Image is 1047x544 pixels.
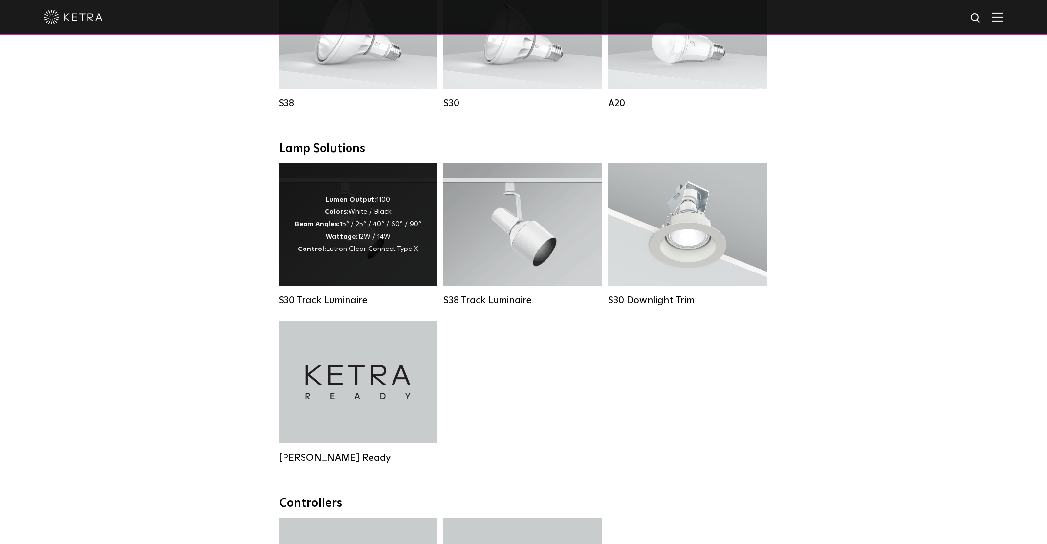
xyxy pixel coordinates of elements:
img: ketra-logo-2019-white [44,10,103,24]
strong: Beam Angles: [295,221,340,227]
a: S30 Downlight Trim S30 Downlight Trim [608,163,767,306]
div: S30 Track Luminaire [279,295,437,306]
div: 1100 White / Black 15° / 25° / 40° / 60° / 90° 12W / 14W [295,194,421,255]
a: S30 Track Luminaire Lumen Output:1100Colors:White / BlackBeam Angles:15° / 25° / 40° / 60° / 90°W... [279,163,437,306]
div: A20 [608,97,767,109]
div: S30 [443,97,602,109]
strong: Control: [298,246,326,252]
strong: Wattage: [326,233,358,240]
div: S38 Track Luminaire [443,295,602,306]
div: Controllers [279,497,768,511]
a: [PERSON_NAME] Ready [PERSON_NAME] Ready [279,321,437,464]
span: Lutron Clear Connect Type X [326,246,418,252]
img: Hamburger%20Nav.svg [992,12,1003,22]
div: S38 [279,97,437,109]
strong: Lumen Output: [326,196,376,203]
strong: Colors: [325,208,349,215]
img: search icon [970,12,982,24]
div: [PERSON_NAME] Ready [279,452,437,464]
div: S30 Downlight Trim [608,295,767,306]
div: Lamp Solutions [279,142,768,156]
a: S38 Track Luminaire Lumen Output:1100Colors:White / BlackBeam Angles:10° / 25° / 40° / 60°Wattage... [443,163,602,306]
